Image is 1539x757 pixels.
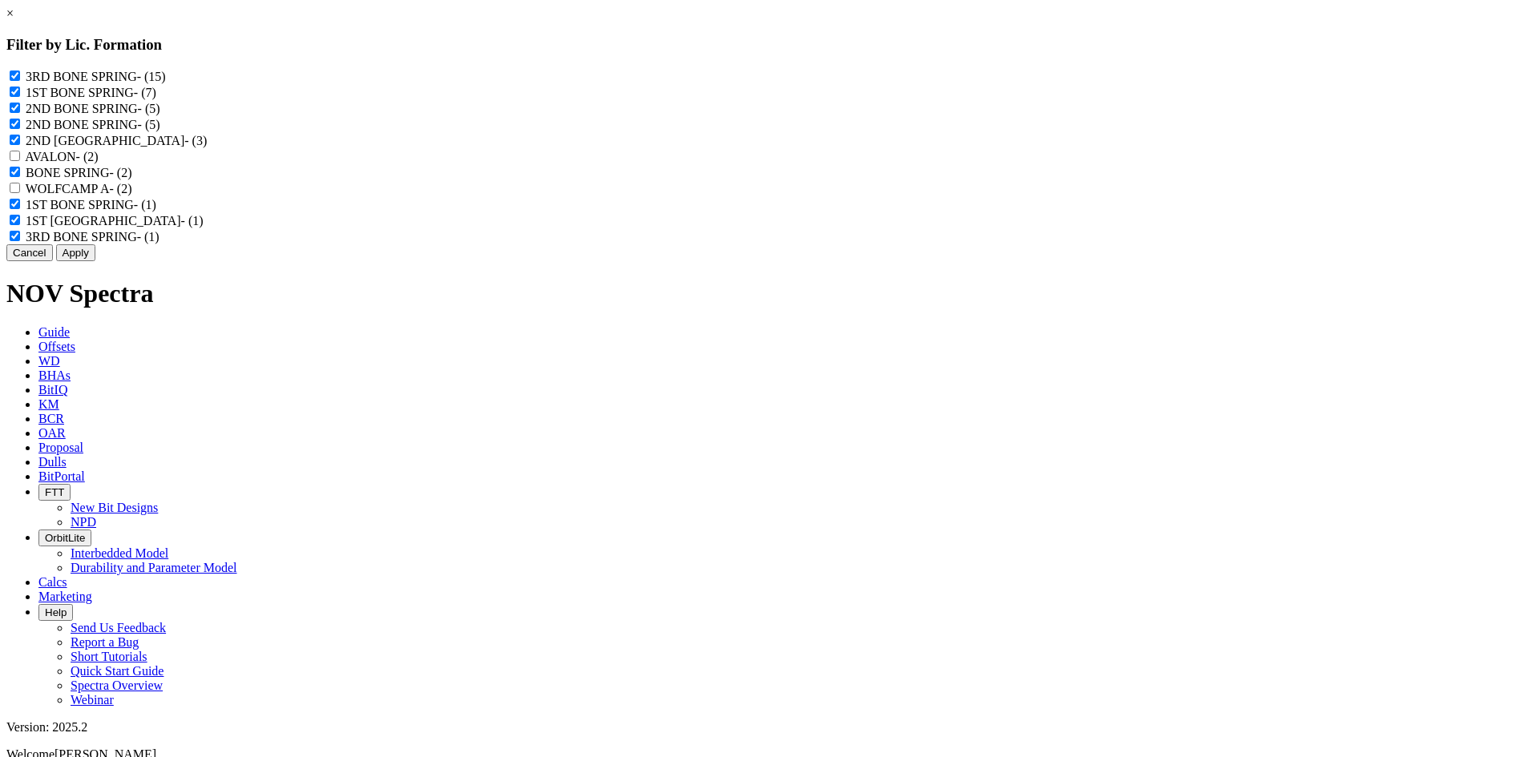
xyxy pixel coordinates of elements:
span: BitIQ [38,383,67,397]
label: 3RD BONE SPRING [26,70,166,83]
a: Report a Bug [71,635,139,649]
label: AVALON [25,150,98,163]
span: - (1) [137,230,160,244]
span: Proposal [38,441,83,454]
span: KM [38,397,59,411]
label: 2ND BONE SPRING [26,102,160,115]
label: 1ST BONE SPRING [26,86,156,99]
span: - (1) [134,198,156,211]
span: - (15) [137,70,166,83]
a: Spectra Overview [71,678,163,692]
a: × [6,6,14,20]
span: Marketing [38,590,92,603]
a: Durability and Parameter Model [71,561,237,574]
div: Version: 2025.2 [6,720,1533,735]
label: 2ND BONE SPRING [26,118,160,131]
a: Short Tutorials [71,650,147,663]
span: Guide [38,325,70,339]
span: Calcs [38,575,67,589]
label: 3RD BONE SPRING [26,230,160,244]
a: Send Us Feedback [71,621,166,634]
span: - (3) [184,134,207,147]
a: Quick Start Guide [71,664,164,678]
label: 1ST BONE SPRING [26,198,156,211]
span: Offsets [38,340,75,353]
span: - (5) [138,118,160,131]
h3: Filter by Lic. Formation [6,36,1533,54]
a: NPD [71,515,96,529]
label: WOLFCAMP A [26,182,132,195]
span: BitPortal [38,469,85,483]
a: New Bit Designs [71,501,158,514]
span: - (2) [109,166,131,179]
span: OAR [38,426,66,440]
button: Cancel [6,244,53,261]
span: - (7) [134,86,156,99]
span: Dulls [38,455,67,469]
span: - (1) [181,214,204,228]
span: WD [38,354,60,368]
span: FTT [45,486,64,498]
span: Help [45,606,67,618]
a: Interbedded Model [71,546,168,560]
span: BCR [38,412,64,425]
label: BONE SPRING [26,166,131,179]
button: Apply [56,244,95,261]
label: 1ST [GEOGRAPHIC_DATA] [26,214,204,228]
span: - (2) [109,182,131,195]
span: - (2) [76,150,99,163]
label: 2ND [GEOGRAPHIC_DATA] [26,134,207,147]
a: Webinar [71,693,114,707]
span: - (5) [138,102,160,115]
h1: NOV Spectra [6,279,1533,308]
span: OrbitLite [45,532,85,544]
span: BHAs [38,368,71,382]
